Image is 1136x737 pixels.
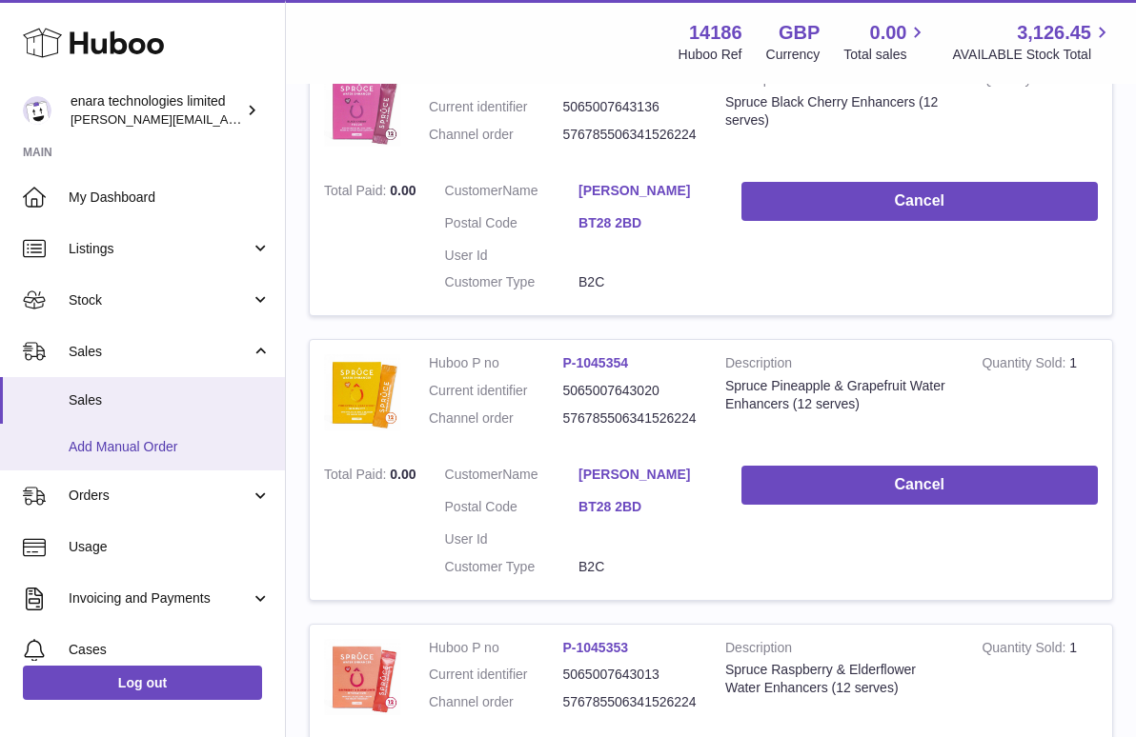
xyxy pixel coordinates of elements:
dt: Current identifier [429,98,563,116]
dt: Name [445,466,579,488]
td: 1 [967,340,1112,451]
dt: Channel order [429,409,563,428]
dt: Customer Type [445,558,579,576]
strong: Total Paid [324,183,390,203]
span: My Dashboard [69,189,271,207]
a: Log out [23,666,262,700]
button: Cancel [741,466,1098,505]
span: Add Manual Order [69,438,271,456]
span: Orders [69,487,251,505]
div: Huboo Ref [679,46,742,64]
dt: Channel order [429,693,563,711]
dd: 576785506341526224 [563,693,698,711]
strong: Quantity Sold [982,355,1069,375]
a: P-1045353 [563,640,629,655]
span: Invoicing and Payments [69,589,251,608]
span: AVAILABLE Stock Total [952,46,1113,64]
dt: Current identifier [429,382,563,400]
a: BT28 2BD [578,498,713,516]
span: Customer [445,467,503,482]
span: Sales [69,391,271,409]
dt: Huboo P no [429,639,563,657]
span: Listings [69,240,251,258]
strong: GBP [779,20,820,46]
span: 3,126.45 [1017,20,1091,46]
dd: 5065007643020 [563,382,698,400]
strong: Total Paid [324,467,390,487]
span: [PERSON_NAME][EMAIL_ADDRESS][DOMAIN_NAME] [71,111,382,127]
strong: Quantity Sold [982,640,1069,660]
dt: User Id [445,530,579,548]
dd: 5065007643136 [563,98,698,116]
img: 1747668863.jpeg [324,354,400,430]
dt: Customer Type [445,273,579,291]
dd: B2C [578,558,713,576]
span: 0.00 [390,467,416,482]
td: 1 [967,625,1112,736]
strong: Description [725,639,953,662]
dt: User Id [445,247,579,265]
dt: Postal Code [445,214,579,237]
strong: 14186 [689,20,742,46]
a: 0.00 Total sales [843,20,928,64]
div: enara technologies limited [71,92,242,129]
strong: Description [725,354,953,377]
dd: 576785506341526224 [563,409,698,428]
dt: Current identifier [429,666,563,684]
span: Usage [69,538,271,556]
dt: Channel order [429,126,563,144]
a: [PERSON_NAME] [578,182,713,200]
span: Sales [69,343,251,361]
span: 0.00 [870,20,907,46]
div: Spruce Pineapple & Grapefruit Water Enhancers (12 serves) [725,377,953,413]
span: Cases [69,641,271,659]
dt: Huboo P no [429,354,563,372]
a: P-1045354 [563,355,629,370]
div: Currency [766,46,821,64]
dd: 5065007643013 [563,666,698,684]
img: Dee@enara.co [23,96,51,125]
span: Customer [445,183,503,198]
div: Spruce Raspberry & Elderflower Water Enhancers (12 serves) [725,661,953,697]
img: 1747668942.jpeg [324,70,400,147]
dt: Postal Code [445,498,579,521]
a: BT28 2BD [578,214,713,232]
td: 1 [967,56,1112,168]
a: [PERSON_NAME] [578,466,713,484]
dd: B2C [578,273,713,291]
span: Stock [69,291,251,309]
dd: 576785506341526224 [563,126,698,144]
a: 3,126.45 AVAILABLE Stock Total [952,20,1113,64]
img: 1747668806.jpeg [324,639,400,715]
dt: Name [445,182,579,205]
button: Cancel [741,182,1098,221]
span: Total sales [843,46,928,64]
span: 0.00 [390,183,416,198]
div: Spruce Black Cherry Enhancers (12 serves) [725,93,953,129]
